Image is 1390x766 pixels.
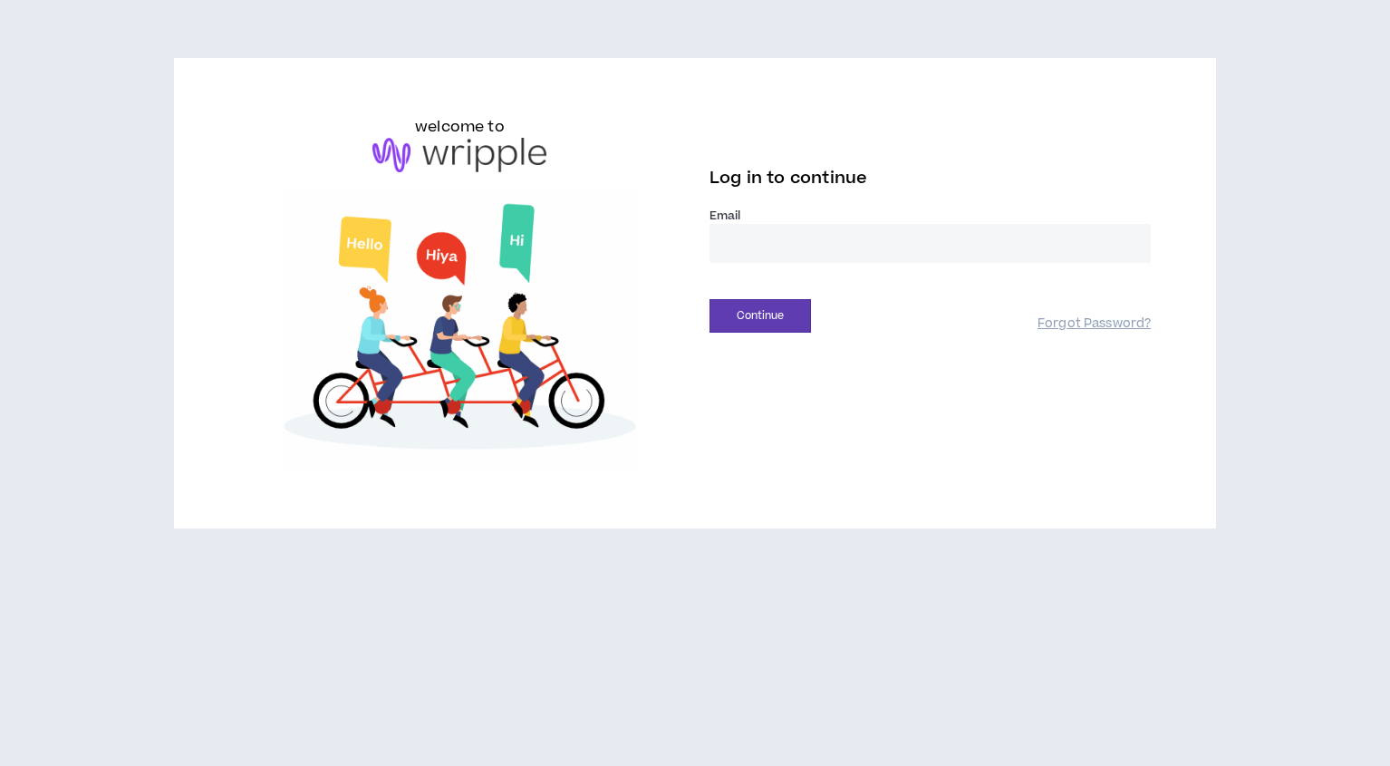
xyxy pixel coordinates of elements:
[239,190,681,471] img: Welcome to Wripple
[372,138,546,172] img: logo-brand.png
[709,208,1151,224] label: Email
[709,299,811,333] button: Continue
[1038,315,1151,333] a: Forgot Password?
[709,167,867,189] span: Log in to continue
[415,116,505,138] h6: welcome to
